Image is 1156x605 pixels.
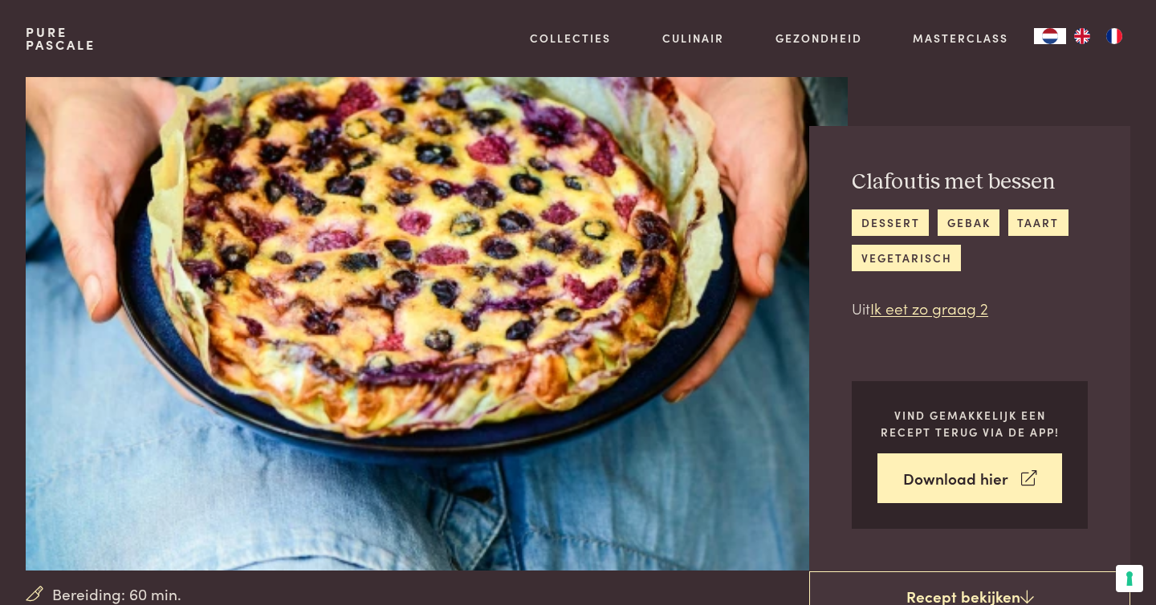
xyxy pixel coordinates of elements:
[26,77,848,570] img: Clafoutis met bessen
[913,30,1008,47] a: Masterclass
[530,30,611,47] a: Collecties
[852,245,961,271] a: vegetarisch
[1116,565,1143,592] button: Uw voorkeuren voor toestemming voor trackingtechnologieën
[852,169,1088,197] h2: Clafoutis met bessen
[775,30,862,47] a: Gezondheid
[1034,28,1066,44] a: NL
[1066,28,1130,44] ul: Language list
[1008,209,1068,236] a: taart
[1098,28,1130,44] a: FR
[877,407,1062,440] p: Vind gemakkelijk een recept terug via de app!
[1066,28,1098,44] a: EN
[662,30,724,47] a: Culinair
[1034,28,1130,44] aside: Language selected: Nederlands
[870,297,988,319] a: Ik eet zo graag 2
[26,26,96,51] a: PurePascale
[1034,28,1066,44] div: Language
[852,209,929,236] a: dessert
[938,209,999,236] a: gebak
[852,297,1088,320] p: Uit
[877,453,1062,504] a: Download hier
